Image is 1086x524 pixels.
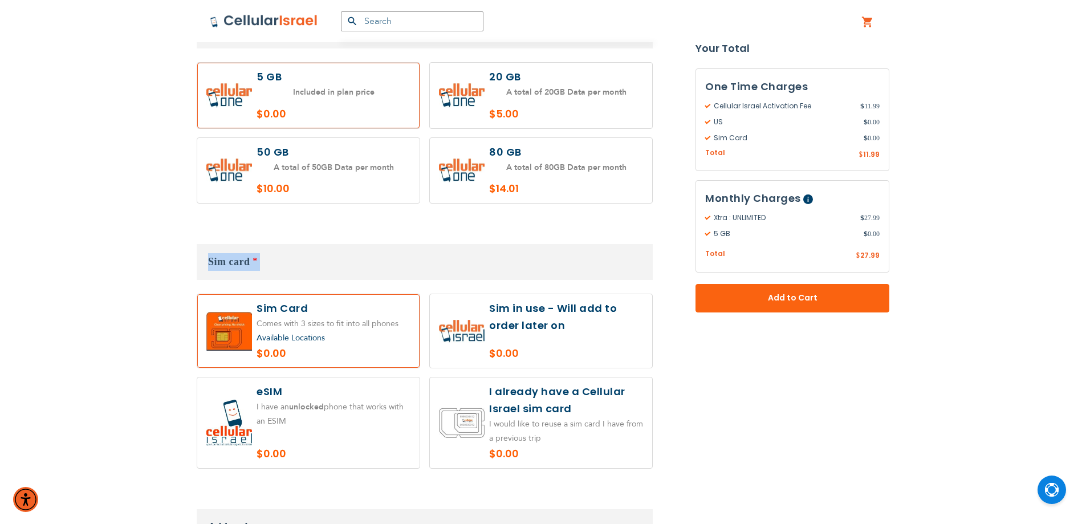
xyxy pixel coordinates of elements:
[695,40,889,57] strong: Your Total
[860,213,864,224] span: $
[733,293,852,304] span: Add to Cart
[864,229,868,239] span: $
[705,213,860,224] span: Xtra : UNLIMITED
[705,148,725,159] span: Total
[705,229,864,239] span: 5 GB
[864,117,880,127] span: 0.00
[863,149,880,159] span: 11.99
[864,133,880,143] span: 0.00
[803,195,813,205] span: Help
[257,332,325,343] a: Available Locations
[860,101,864,111] span: $
[705,78,880,95] h3: One Time Charges
[13,487,38,512] div: Accessibility Menu
[705,117,864,127] span: US
[210,14,318,28] img: Cellular Israel Logo
[705,249,725,260] span: Total
[860,101,880,111] span: 11.99
[208,256,250,267] span: Sim card
[864,229,880,239] span: 0.00
[705,133,864,143] span: Sim Card
[864,133,868,143] span: $
[695,284,889,312] button: Add to Cart
[864,117,868,127] span: $
[856,251,860,262] span: $
[859,150,863,160] span: $
[341,11,483,31] input: Search
[860,213,880,224] span: 27.99
[705,101,860,111] span: Cellular Israel Activation Fee
[860,251,880,261] span: 27.99
[705,192,801,206] span: Monthly Charges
